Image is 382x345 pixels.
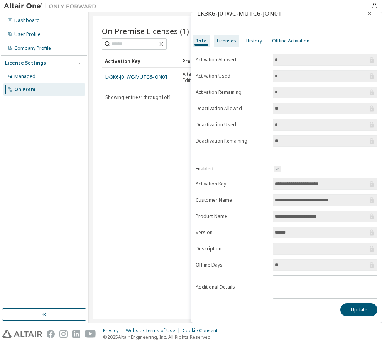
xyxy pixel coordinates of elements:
[14,31,41,37] div: User Profile
[105,74,168,80] a: LK3K6-J01WC-MUTC6-JON0T
[103,334,222,340] p: © 2025 Altair Engineering, Inc. All Rights Reserved.
[196,229,268,236] label: Version
[105,94,171,100] span: Showing entries 1 through 1 of 1
[14,73,35,80] div: Managed
[272,38,309,44] div: Offline Activation
[102,25,189,36] span: On Premise Licenses (1)
[105,55,176,67] div: Activation Key
[14,45,51,51] div: Company Profile
[340,303,377,316] button: Update
[196,138,268,144] label: Deactivation Remaining
[5,60,46,66] div: License Settings
[196,284,268,290] label: Additional Details
[196,105,268,112] label: Deactivation Allowed
[4,2,100,10] img: Altair One
[183,71,219,83] span: Altair Student Edition
[59,330,68,338] img: instagram.svg
[103,328,126,334] div: Privacy
[183,328,222,334] div: Cookie Consent
[196,166,268,172] label: Enabled
[196,262,268,268] label: Offline Days
[217,38,236,44] div: Licenses
[47,330,55,338] img: facebook.svg
[196,181,268,187] label: Activation Key
[14,17,40,24] div: Dashboard
[196,246,268,252] label: Description
[196,89,268,95] label: Activation Remaining
[72,330,80,338] img: linkedin.svg
[246,38,262,44] div: History
[196,122,268,128] label: Deactivation Used
[182,55,219,67] div: Product
[85,330,96,338] img: youtube.svg
[196,57,268,63] label: Activation Allowed
[196,213,268,219] label: Product Name
[197,10,282,17] div: LK3K6-J01WC-MUTC6-JON0T
[14,87,35,93] div: On Prem
[2,330,42,338] img: altair_logo.svg
[196,197,268,203] label: Customer Name
[196,38,207,44] div: Info
[126,328,183,334] div: Website Terms of Use
[196,73,268,79] label: Activation Used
